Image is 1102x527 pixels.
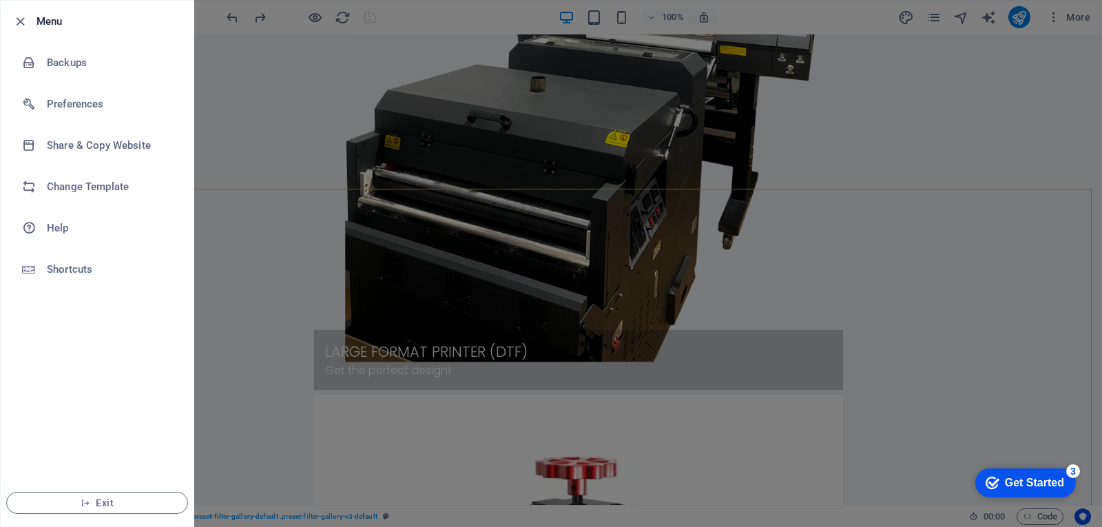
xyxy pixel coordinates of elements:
h6: Preferences [47,96,174,112]
h6: Menu [37,13,183,30]
button: Exit [6,492,188,514]
h6: Share & Copy Website [47,137,174,154]
span: Exit [18,497,176,508]
h6: Help [47,220,174,236]
h6: Backups [47,54,174,71]
div: 3 [102,3,116,17]
div: Get Started 3 items remaining, 40% complete [11,7,112,36]
h6: Shortcuts [47,261,174,278]
a: Help [1,207,194,249]
div: Get Started [41,15,100,28]
h6: Change Template [47,178,174,195]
